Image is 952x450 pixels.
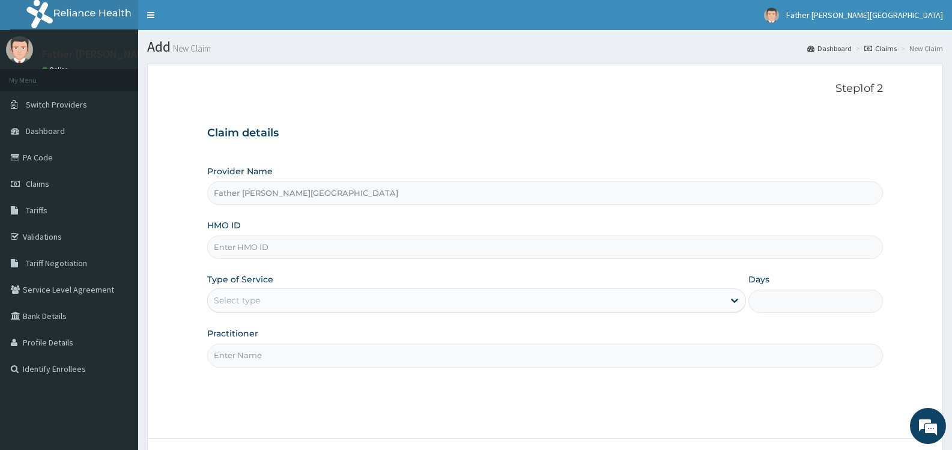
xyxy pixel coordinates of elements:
[147,39,943,55] h1: Add
[748,273,769,285] label: Days
[764,8,779,23] img: User Image
[207,344,883,367] input: Enter Name
[6,36,33,63] img: User Image
[214,294,260,306] div: Select type
[26,258,87,269] span: Tariff Negotiation
[207,273,273,285] label: Type of Service
[786,10,943,20] span: Father [PERSON_NAME][GEOGRAPHIC_DATA]
[864,43,897,53] a: Claims
[26,126,65,136] span: Dashboard
[807,43,852,53] a: Dashboard
[26,178,49,189] span: Claims
[207,236,883,259] input: Enter HMO ID
[42,49,253,59] p: Father [PERSON_NAME][GEOGRAPHIC_DATA]
[207,219,241,231] label: HMO ID
[207,327,258,339] label: Practitioner
[171,44,211,53] small: New Claim
[26,205,47,216] span: Tariffs
[42,65,71,74] a: Online
[207,127,883,140] h3: Claim details
[207,82,883,96] p: Step 1 of 2
[207,165,273,177] label: Provider Name
[26,99,87,110] span: Switch Providers
[898,43,943,53] li: New Claim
